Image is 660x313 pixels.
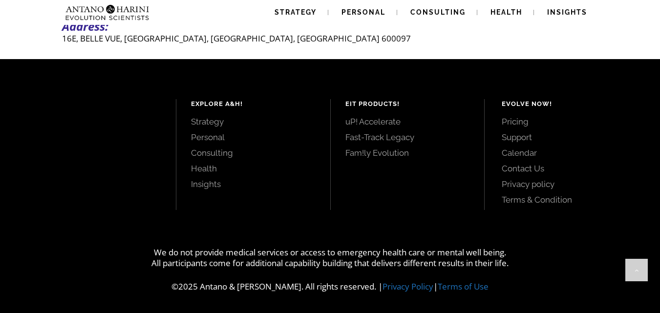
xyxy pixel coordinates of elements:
[275,8,317,16] span: Strategy
[62,33,598,44] p: 16E, BELLE VUE, [GEOGRAPHIC_DATA], [GEOGRAPHIC_DATA], [GEOGRAPHIC_DATA] 600097
[345,116,469,127] a: uP! Accelerate
[502,179,638,189] a: Privacy policy
[191,132,315,143] a: Personal
[547,8,587,16] span: Insights
[62,18,108,34] strong: Address:
[410,8,466,16] span: Consulting
[341,8,385,16] span: Personal
[502,147,638,158] a: Calendar
[345,147,469,158] a: Fam!ly Evolution
[502,116,638,127] a: Pricing
[191,116,315,127] a: Strategy
[345,132,469,143] a: Fast-Track Legacy
[345,99,469,109] h4: EIT Products!
[191,179,315,189] a: Insights
[383,281,433,292] a: Privacy Policy
[502,194,638,205] a: Terms & Condition
[438,281,489,292] a: Terms of Use
[502,132,638,143] a: Support
[502,163,638,174] a: Contact Us
[490,8,522,16] span: Health
[191,147,315,158] a: Consulting
[191,163,315,174] a: Health
[502,99,638,109] h4: Evolve Now!
[191,99,315,109] h4: Explore A&H!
